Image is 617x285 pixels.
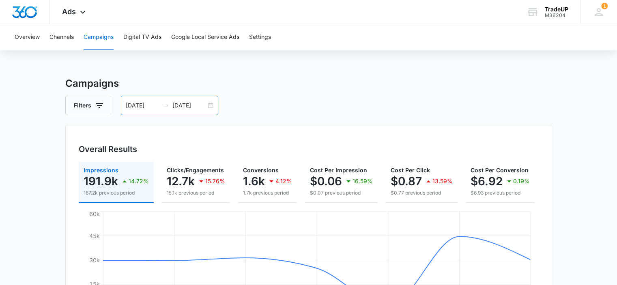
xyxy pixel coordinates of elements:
[65,76,552,91] h3: Campaigns
[123,24,161,50] button: Digital TV Ads
[310,175,342,188] p: $0.06
[84,167,118,174] span: Impressions
[243,189,292,197] p: 1.7k previous period
[243,167,279,174] span: Conversions
[79,143,137,155] h3: Overall Results
[163,102,169,109] span: to
[172,101,206,110] input: End date
[89,210,100,217] tspan: 60k
[275,178,292,184] p: 4.12%
[391,189,453,197] p: $0.77 previous period
[545,6,568,13] div: account name
[471,167,529,174] span: Cost Per Conversion
[65,96,111,115] button: Filters
[171,24,239,50] button: Google Local Service Ads
[545,13,568,18] div: account id
[391,175,422,188] p: $0.87
[167,189,225,197] p: 15.1k previous period
[471,189,530,197] p: $6.93 previous period
[89,256,100,263] tspan: 30k
[126,101,159,110] input: Start date
[249,24,271,50] button: Settings
[471,175,503,188] p: $6.92
[15,24,40,50] button: Overview
[167,175,195,188] p: 12.7k
[310,167,367,174] span: Cost Per Impression
[601,3,608,9] div: notifications count
[84,175,118,188] p: 191.9k
[310,189,373,197] p: $0.07 previous period
[432,178,453,184] p: 13.59%
[167,167,224,174] span: Clicks/Engagements
[129,178,149,184] p: 14.72%
[391,167,430,174] span: Cost Per Click
[62,7,76,16] span: Ads
[89,232,100,239] tspan: 45k
[205,178,225,184] p: 15.76%
[84,189,149,197] p: 167.2k previous period
[353,178,373,184] p: 16.59%
[84,24,114,50] button: Campaigns
[163,102,169,109] span: swap-right
[601,3,608,9] span: 1
[49,24,74,50] button: Channels
[243,175,265,188] p: 1.6k
[513,178,530,184] p: 0.19%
